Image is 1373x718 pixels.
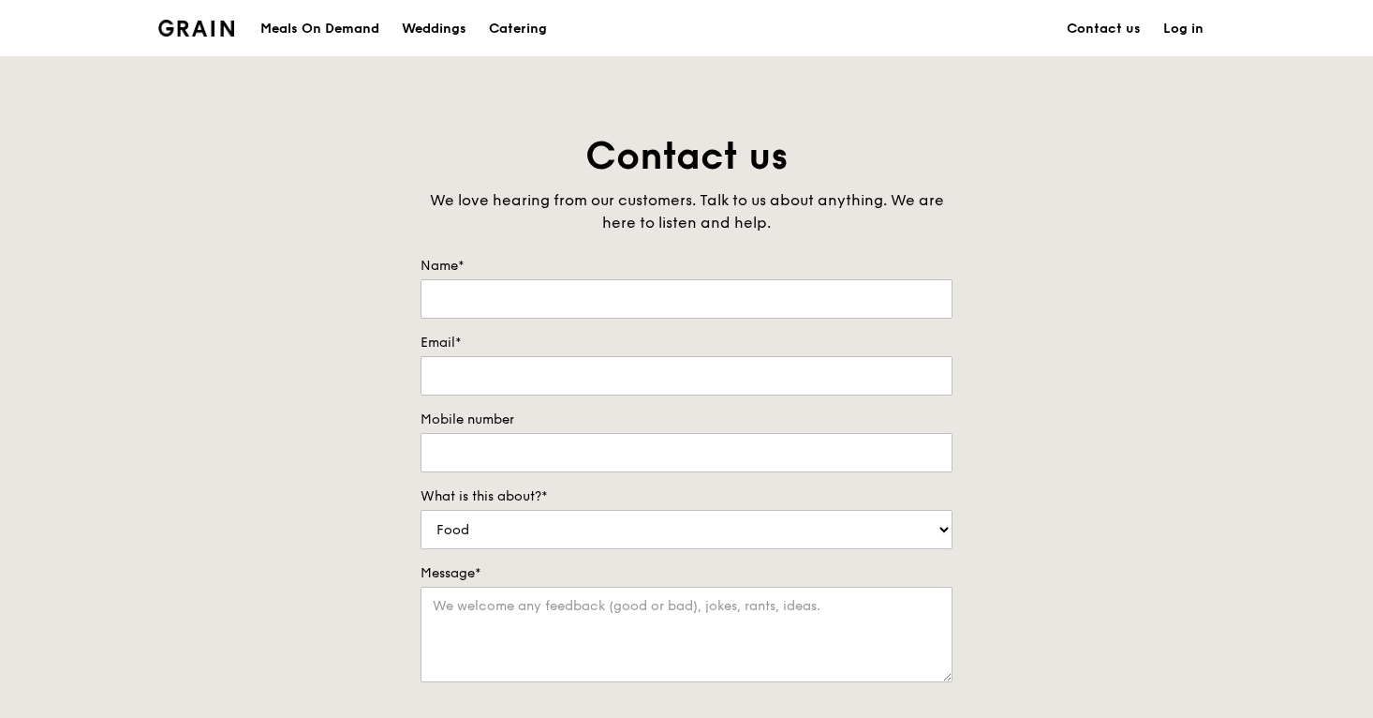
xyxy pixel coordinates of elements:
div: Meals On Demand [260,1,379,57]
div: Weddings [402,1,466,57]
div: We love hearing from our customers. Talk to us about anything. We are here to listen and help. [421,189,952,234]
label: Message* [421,564,952,583]
h1: Contact us [421,131,952,182]
label: Email* [421,334,952,352]
a: Catering [478,1,558,57]
a: Contact us [1056,1,1152,57]
img: Grain [158,20,234,37]
label: What is this about?* [421,487,952,506]
a: Log in [1152,1,1215,57]
a: Weddings [391,1,478,57]
label: Name* [421,257,952,276]
div: Catering [489,1,547,57]
label: Mobile number [421,411,952,429]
